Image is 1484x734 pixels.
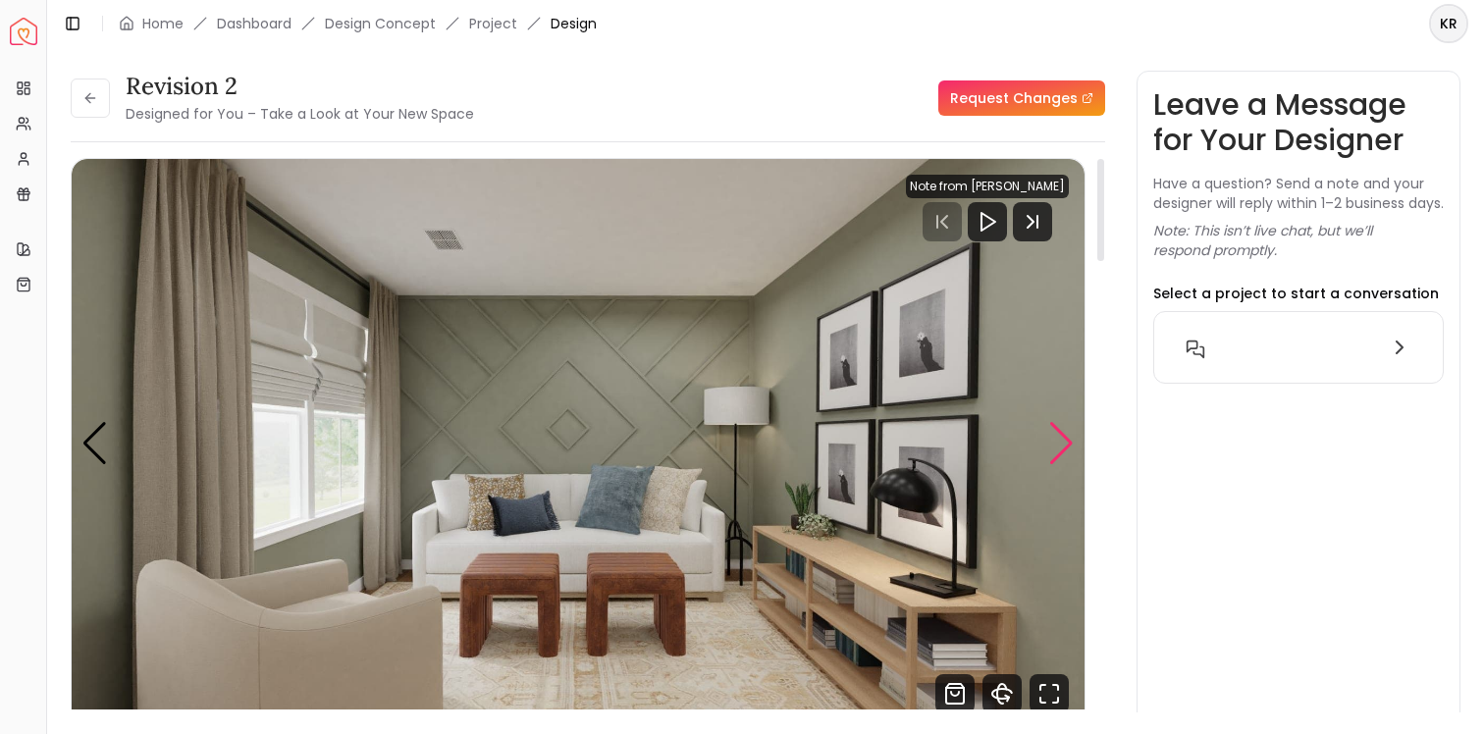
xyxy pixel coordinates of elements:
[72,159,1085,729] img: Design Render 1
[1013,202,1052,241] svg: Next Track
[935,674,975,713] svg: Shop Products from this design
[126,71,474,102] h3: Revision 2
[976,210,999,234] svg: Play
[325,14,436,33] li: Design Concept
[906,175,1069,198] div: Note from [PERSON_NAME]
[1153,174,1444,213] p: Have a question? Send a note and your designer will reply within 1–2 business days.
[469,14,517,33] a: Project
[142,14,184,33] a: Home
[119,14,597,33] nav: breadcrumb
[1431,6,1466,41] span: KR
[217,14,291,33] a: Dashboard
[1153,284,1439,303] p: Select a project to start a conversation
[10,18,37,45] img: Spacejoy Logo
[1030,674,1069,713] svg: Fullscreen
[1048,422,1075,465] div: Next slide
[72,159,1085,729] div: Carousel
[10,18,37,45] a: Spacejoy
[938,80,1105,116] a: Request Changes
[81,422,108,465] div: Previous slide
[1153,87,1444,158] h3: Leave a Message for Your Designer
[1153,221,1444,260] p: Note: This isn’t live chat, but we’ll respond promptly.
[551,14,597,33] span: Design
[126,104,474,124] small: Designed for You – Take a Look at Your New Space
[72,159,1085,729] div: 3 / 4
[982,674,1022,713] svg: 360 View
[1429,4,1468,43] button: KR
